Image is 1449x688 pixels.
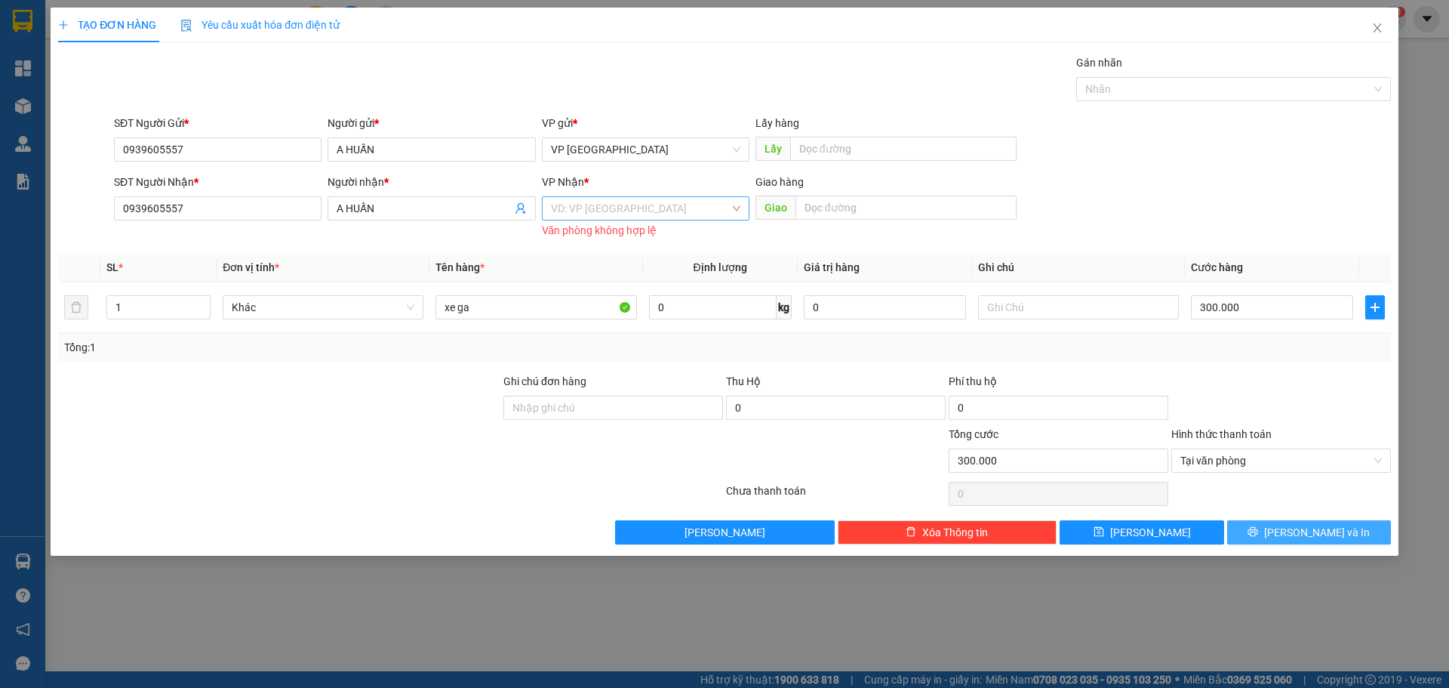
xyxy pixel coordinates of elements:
[503,375,586,387] label: Ghi chú đơn hàng
[804,295,966,319] input: 0
[328,115,535,131] div: Người gửi
[755,117,799,129] span: Lấy hàng
[838,520,1057,545] button: deleteXóa Thông tin
[328,174,535,190] div: Người nhận
[180,20,192,32] img: icon
[542,115,749,131] div: VP gửi
[114,174,321,190] div: SĐT Người Nhận
[58,19,156,31] span: TẠO ĐƠN HÀNG
[755,176,804,188] span: Giao hàng
[1356,8,1398,50] button: Close
[804,261,860,273] span: Giá trị hàng
[223,261,279,273] span: Đơn vị tính
[777,295,792,319] span: kg
[64,295,88,319] button: delete
[972,253,1185,282] th: Ghi chú
[1366,301,1384,313] span: plus
[906,526,916,538] span: delete
[922,524,988,541] span: Xóa Thông tin
[1227,520,1391,545] button: printer[PERSON_NAME] và In
[1110,524,1191,541] span: [PERSON_NAME]
[685,524,765,541] span: [PERSON_NAME]
[1171,428,1272,440] label: Hình thức thanh toán
[949,373,1168,396] div: Phí thu hộ
[542,222,749,239] div: Văn phòng không hợp lệ
[64,339,559,356] div: Tổng: 1
[1191,261,1243,273] span: Cước hàng
[1180,449,1382,472] span: Tại văn phòng
[435,261,485,273] span: Tên hàng
[515,202,527,214] span: user-add
[694,261,747,273] span: Định lượng
[180,19,340,31] span: Yêu cầu xuất hóa đơn điện tử
[232,296,414,319] span: Khác
[755,196,795,220] span: Giao
[435,295,636,319] input: VD: Bàn, Ghế
[106,261,118,273] span: SL
[1371,22,1383,34] span: close
[1365,295,1385,319] button: plus
[503,396,723,420] input: Ghi chú đơn hàng
[726,375,761,387] span: Thu Hộ
[1094,526,1104,538] span: save
[1076,57,1122,69] label: Gán nhãn
[949,428,998,440] span: Tổng cước
[114,115,321,131] div: SĐT Người Gửi
[1264,524,1370,541] span: [PERSON_NAME] và In
[1247,526,1258,538] span: printer
[58,20,69,30] span: plus
[795,196,1017,220] input: Dọc đường
[615,520,835,545] button: [PERSON_NAME]
[978,295,1179,319] input: Ghi Chú
[790,137,1017,161] input: Dọc đường
[755,137,790,161] span: Lấy
[551,138,740,161] span: VP Sài Gòn
[724,483,947,509] div: Chưa thanh toán
[1060,520,1223,545] button: save[PERSON_NAME]
[542,176,584,188] span: VP Nhận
